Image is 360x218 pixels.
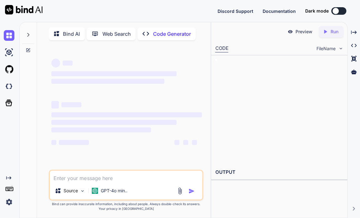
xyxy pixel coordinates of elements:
[49,202,203,211] p: Bind can provide inaccurate information, including about people. Always double-check its answers....
[316,45,336,52] span: FileName
[51,79,164,84] span: ‌
[4,81,14,92] img: darkCloudIdeIcon
[4,47,14,58] img: ai-studio
[263,8,296,14] button: Documentation
[183,140,188,145] span: ‌
[215,45,228,52] div: CODE
[305,8,329,14] span: Dark mode
[51,127,151,132] span: ‌
[51,112,202,117] span: ‌
[4,30,14,41] img: chat
[174,140,179,145] span: ‌
[153,30,191,38] p: Code Generator
[338,46,343,51] img: chevron down
[100,188,127,194] p: GPT-4o min..
[59,140,89,145] span: ‌
[63,30,80,38] p: Bind AI
[92,188,98,194] img: GPT-4o mini
[331,29,338,35] p: Run
[176,187,183,194] img: attachment
[102,30,131,38] p: Web Search
[63,61,73,66] span: ‌
[5,5,43,14] img: Bind AI
[51,140,56,145] span: ‌
[61,102,81,107] span: ‌
[51,71,176,76] span: ‌
[211,165,347,180] h2: OUTPUT
[4,197,14,207] img: settings
[64,188,78,194] p: Source
[51,59,60,67] span: ‌
[287,29,293,35] img: preview
[296,29,312,35] p: Preview
[51,120,176,125] span: ‌
[80,188,85,194] img: Pick Models
[188,188,195,194] img: icon
[218,8,253,14] button: Discord Support
[4,64,14,75] img: githubLight
[51,101,59,109] span: ‌
[192,140,197,145] span: ‌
